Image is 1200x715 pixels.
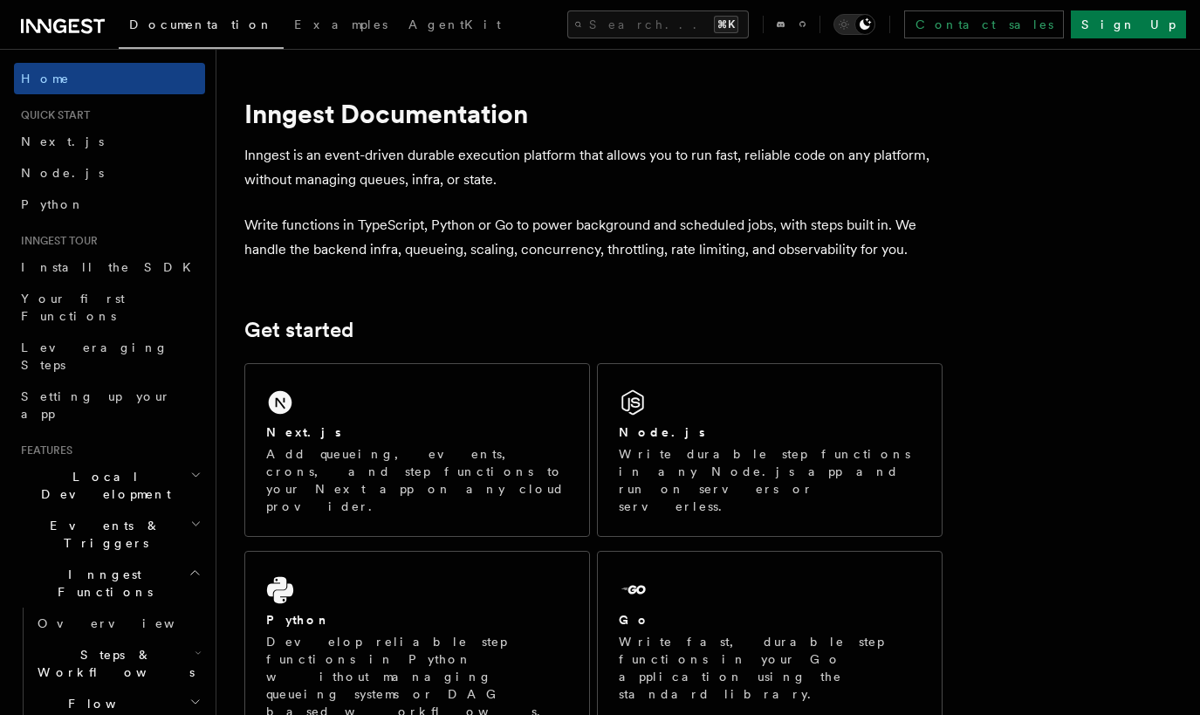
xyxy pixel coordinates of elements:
[244,98,943,129] h1: Inngest Documentation
[294,17,387,31] span: Examples
[31,639,205,688] button: Steps & Workflows
[31,608,205,639] a: Overview
[14,510,205,559] button: Events & Triggers
[14,189,205,220] a: Python
[14,559,205,608] button: Inngest Functions
[284,5,398,47] a: Examples
[266,611,331,629] h2: Python
[14,517,190,552] span: Events & Triggers
[21,134,104,148] span: Next.js
[567,10,749,38] button: Search...⌘K
[14,251,205,283] a: Install the SDK
[14,566,189,601] span: Inngest Functions
[244,318,353,342] a: Get started
[14,283,205,332] a: Your first Functions
[266,445,568,515] p: Add queueing, events, crons, and step functions to your Next app on any cloud provider.
[597,363,943,537] a: Node.jsWrite durable step functions in any Node.js app and run on servers or serverless.
[408,17,501,31] span: AgentKit
[244,143,943,192] p: Inngest is an event-driven durable execution platform that allows you to run fast, reliable code ...
[119,5,284,49] a: Documentation
[14,157,205,189] a: Node.js
[14,108,90,122] span: Quick start
[14,234,98,248] span: Inngest tour
[21,292,125,323] span: Your first Functions
[14,332,205,381] a: Leveraging Steps
[619,611,650,629] h2: Go
[904,10,1064,38] a: Contact sales
[14,126,205,157] a: Next.js
[129,17,273,31] span: Documentation
[244,213,943,262] p: Write functions in TypeScript, Python or Go to power background and scheduled jobs, with steps bu...
[38,616,217,630] span: Overview
[619,633,921,703] p: Write fast, durable step functions in your Go application using the standard library.
[21,197,85,211] span: Python
[14,461,205,510] button: Local Development
[14,381,205,430] a: Setting up your app
[31,646,195,681] span: Steps & Workflows
[266,423,341,441] h2: Next.js
[244,363,590,537] a: Next.jsAdd queueing, events, crons, and step functions to your Next app on any cloud provider.
[398,5,511,47] a: AgentKit
[833,14,875,35] button: Toggle dark mode
[714,16,738,33] kbd: ⌘K
[1071,10,1186,38] a: Sign Up
[21,260,202,274] span: Install the SDK
[14,443,72,457] span: Features
[21,70,70,87] span: Home
[21,340,168,372] span: Leveraging Steps
[21,389,171,421] span: Setting up your app
[21,166,104,180] span: Node.js
[14,468,190,503] span: Local Development
[619,445,921,515] p: Write durable step functions in any Node.js app and run on servers or serverless.
[619,423,705,441] h2: Node.js
[14,63,205,94] a: Home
